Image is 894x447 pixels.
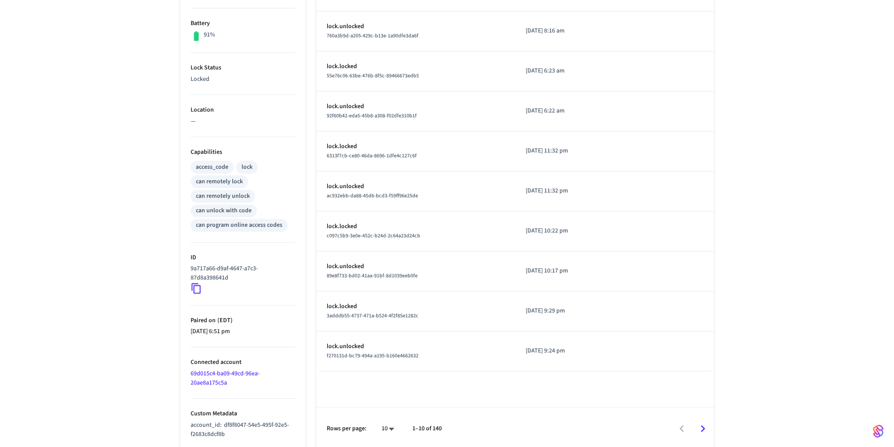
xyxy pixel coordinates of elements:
span: 6313f7cb-ce80-46da-8696-1dfe4c127c6f [327,152,417,160]
p: [DATE] 9:29 pm [526,306,615,316]
p: [DATE] 10:17 pm [526,266,615,276]
p: Rows per page: [327,424,367,433]
span: c097c5b9-3e0e-452c-b24d-2c64a23d24cb [327,232,420,240]
p: lock.unlocked [327,182,505,191]
p: Capabilities [191,148,295,157]
div: can program online access codes [196,221,282,230]
p: — [191,117,295,126]
p: [DATE] 11:32 pm [526,146,615,156]
p: [DATE] 11:32 pm [526,186,615,196]
div: 10 [377,422,398,435]
div: access_code [196,163,228,172]
p: 9a717a66-d9af-4647-a7c3-87d8a398641d [191,264,292,283]
p: [DATE] 6:23 am [526,66,615,76]
p: lock.unlocked [327,102,505,111]
img: SeamLogoGradient.69752ec5.svg [873,424,883,438]
p: Connected account [191,358,295,367]
span: 92f60b42-eda5-45b8-a308-f02dfe310b1f [327,112,417,120]
p: 91% [204,30,215,40]
p: [DATE] 6:22 am [526,106,615,116]
p: Paired on [191,316,295,325]
p: lock.unlocked [327,342,505,351]
div: can remotely lock [196,177,243,186]
p: account_id : [191,421,295,439]
p: [DATE] 6:51 pm [191,327,295,336]
p: ID [191,253,295,262]
span: 760a3b9d-a205-429c-b13e-1a90dfe3da6f [327,32,418,40]
span: ac932ebb-da88-45d6-bcd3-f59ff96e25de [327,192,418,200]
p: [DATE] 8:16 am [526,26,615,36]
p: lock.locked [327,302,505,311]
span: ( EDT ) [216,316,233,325]
p: Battery [191,19,295,28]
p: Custom Metadata [191,409,295,418]
span: f270131d-bc79-494a-a195-b160e4662632 [327,352,418,360]
p: [DATE] 9:24 pm [526,346,615,356]
p: lock.locked [327,62,505,71]
span: 55e76c06-63be-476b-8f5c-89466673edb5 [327,72,419,80]
p: Locked [191,75,295,84]
p: Lock Status [191,63,295,73]
span: 3adddb55-4737-471a-b524-4f2f85e1282c [327,312,418,320]
p: lock.locked [327,142,505,151]
div: can unlock with code [196,206,252,215]
p: 1–10 of 140 [412,424,442,433]
div: lock [242,163,252,172]
p: [DATE] 10:22 pm [526,226,615,236]
p: lock.unlocked [327,22,505,31]
div: can remotely unlock [196,192,250,201]
p: lock.unlocked [327,262,505,271]
a: 69d015c4-ba09-49cd-96ea-20ae8a175c5a [191,369,260,387]
p: lock.locked [327,222,505,231]
p: Location [191,105,295,115]
span: 89e8f733-bd02-41aa-91bf-8d1039eeb0fe [327,272,418,280]
span: df8f8047-54e5-495f-92e5-f2683c8dcf8b [191,421,289,439]
button: Go to next page [692,418,713,439]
